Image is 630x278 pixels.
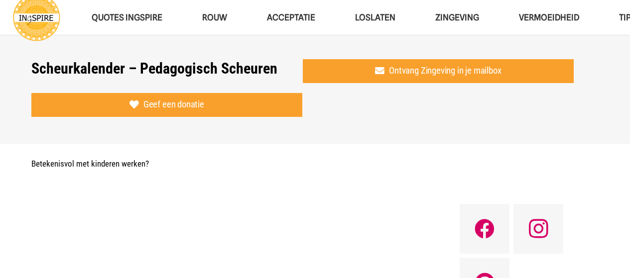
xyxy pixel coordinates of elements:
a: Geef een donatie [31,93,303,117]
a: ZingevingZingeving Menu [415,5,499,30]
a: QUOTES INGSPIREQUOTES INGSPIRE Menu [72,5,182,30]
span: Acceptatie [267,12,315,22]
a: LoslatenLoslaten Menu [335,5,415,30]
span: ROUW [202,12,227,22]
a: Facebook [460,204,509,254]
h1: Scheurkalender – Pedagogisch Scheuren [31,60,277,78]
a: Betekenisvol met kinderen werken? [31,159,149,169]
a: Ontvang Zingeving in je mailbox [303,59,574,83]
a: Instagram [513,204,563,254]
a: ROUWROUW Menu [182,5,247,30]
a: VERMOEIDHEIDVERMOEIDHEID Menu [499,5,599,30]
span: Zingeving [435,12,479,22]
span: VERMOEIDHEID [519,12,579,22]
span: QUOTES INGSPIRE [92,12,162,22]
span: Loslaten [355,12,395,22]
span: Geef een donatie [143,99,204,110]
span: Ontvang Zingeving in je mailbox [389,65,501,76]
a: AcceptatieAcceptatie Menu [247,5,335,30]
